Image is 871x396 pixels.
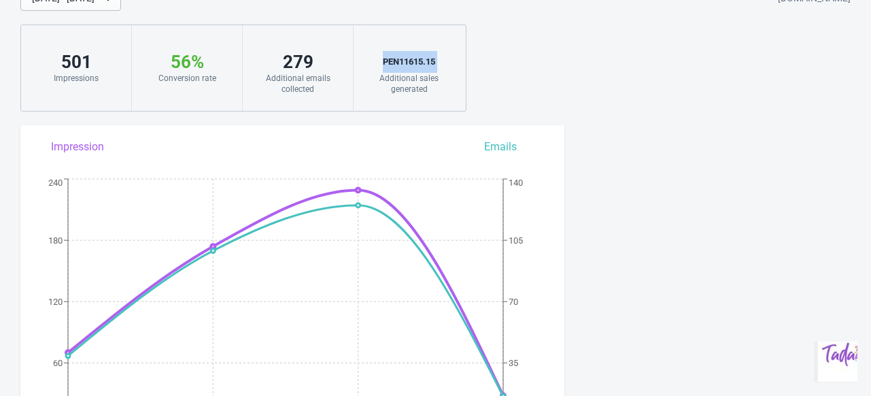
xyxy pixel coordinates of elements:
tspan: 70 [509,297,518,307]
tspan: 105 [509,235,523,246]
div: PEN 11615.15 [367,51,451,73]
iframe: chat widget [814,342,857,382]
tspan: 60 [53,358,63,368]
tspan: 140 [509,178,523,188]
div: Hello thereGlad you're here!Feel free to reach out if you have questions, I'd be happy to help :) [5,5,250,71]
tspan: 240 [48,178,63,188]
div: Additional emails collected [256,73,339,95]
div: Impressions [35,73,118,84]
tspan: 180 [48,235,63,246]
div: Additional sales generated [367,73,451,95]
div: 501 [35,51,118,73]
span: Glad you're here! [5,27,71,37]
div: 56 % [146,51,228,73]
span: Hello there [5,5,48,16]
tspan: 120 [48,297,63,307]
span: Feel free to reach out if you have questions, I'd be happy to help :) [5,49,250,70]
tspan: 35 [509,358,518,368]
div: Conversion rate [146,73,228,84]
div: 279 [256,51,339,73]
